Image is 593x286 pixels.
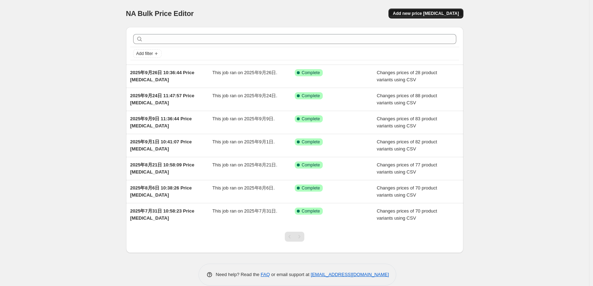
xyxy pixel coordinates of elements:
span: Complete [302,116,320,122]
span: 2025年9月24日 11:47:57 Price [MEDICAL_DATA] [130,93,195,105]
span: Need help? Read the [216,272,261,277]
span: 2025年7月31日 10:58:23 Price [MEDICAL_DATA] [130,208,195,221]
span: This job ran on 2025年9月24日. [212,93,277,98]
span: Add new price [MEDICAL_DATA] [393,11,459,16]
span: 2025年9月26日 10:36:44 Price [MEDICAL_DATA] [130,70,195,82]
span: Changes prices of 70 product variants using CSV [377,185,437,198]
span: NA Bulk Price Editor [126,10,194,17]
span: Complete [302,139,320,145]
span: or email support at [270,272,311,277]
span: This job ran on 2025年9月9日. [212,116,275,121]
span: This job ran on 2025年7月31日. [212,208,277,214]
span: Changes prices of 77 product variants using CSV [377,162,437,175]
span: 2025年9月1日 10:41:07 Price [MEDICAL_DATA] [130,139,192,152]
span: Complete [302,162,320,168]
span: Changes prices of 28 product variants using CSV [377,70,437,82]
span: Changes prices of 70 product variants using CSV [377,208,437,221]
span: Complete [302,185,320,191]
span: 2025年8月6日 10:38:26 Price [MEDICAL_DATA] [130,185,192,198]
button: Add filter [133,49,162,58]
a: FAQ [261,272,270,277]
span: Changes prices of 88 product variants using CSV [377,93,437,105]
span: Complete [302,93,320,99]
button: Add new price [MEDICAL_DATA] [388,9,463,18]
span: 2025年8月21日 10:58:09 Price [MEDICAL_DATA] [130,162,195,175]
span: This job ran on 2025年9月1日. [212,139,275,144]
span: Changes prices of 83 product variants using CSV [377,116,437,128]
span: Add filter [136,51,153,56]
span: This job ran on 2025年9月26日. [212,70,277,75]
span: Complete [302,208,320,214]
span: Changes prices of 82 product variants using CSV [377,139,437,152]
span: Complete [302,70,320,76]
a: [EMAIL_ADDRESS][DOMAIN_NAME] [311,272,389,277]
span: This job ran on 2025年8月21日. [212,162,277,167]
span: 2025年9月9日 11:36:44 Price [MEDICAL_DATA] [130,116,192,128]
span: This job ran on 2025年8月6日. [212,185,275,191]
nav: Pagination [285,232,304,242]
